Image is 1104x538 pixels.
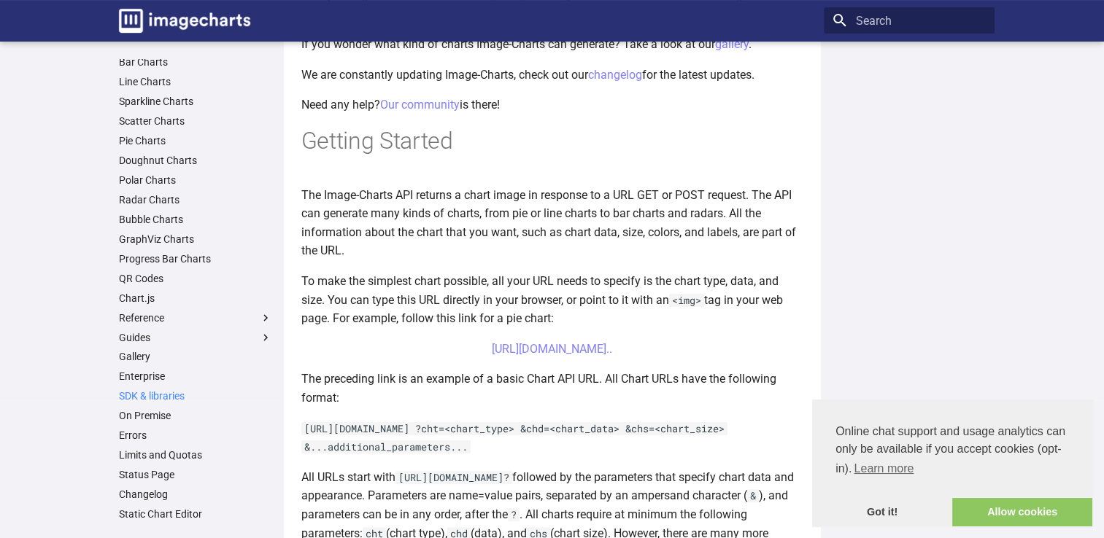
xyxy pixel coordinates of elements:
[119,55,272,69] a: Bar Charts
[380,98,460,112] a: Our community
[119,507,272,521] a: Static Chart Editor
[119,252,272,265] a: Progress Bar Charts
[119,154,272,167] a: Doughnut Charts
[119,468,272,481] a: Status Page
[301,272,803,328] p: To make the simplest chart possible, all your URL needs to specify is the chart type, data, and s...
[119,75,272,88] a: Line Charts
[119,409,272,422] a: On Premise
[119,233,272,246] a: GraphViz Charts
[119,350,272,363] a: Gallery
[119,272,272,285] a: QR Codes
[119,174,272,187] a: Polar Charts
[588,68,642,82] a: changelog
[119,114,272,128] a: Scatter Charts
[119,429,272,442] a: Errors
[508,508,520,521] code: ?
[119,292,272,305] a: Chart.js
[301,370,803,407] p: The preceding link is an example of a basic Chart API URL. All Chart URLs have the following format:
[119,311,272,324] label: Reference
[119,370,272,383] a: Enterprise
[119,213,272,226] a: Bubble Charts
[812,498,952,527] a: dismiss cookie message
[852,458,916,480] a: learn more about cookies
[119,331,272,344] label: Guides
[119,488,272,501] a: Changelog
[669,294,704,307] code: <img>
[492,342,612,356] a: [URL][DOMAIN_NAME]..
[747,489,759,502] code: &
[119,193,272,206] a: Radar Charts
[301,186,803,260] p: The Image-Charts API returns a chart image in response to a URL GET or POST request. The API can ...
[301,95,803,114] p: Need any help? is there!
[119,134,272,147] a: Pie Charts
[835,423,1069,480] span: Online chat support and usage analytics can only be available if you accept cookies (opt-in).
[824,7,995,34] input: Search
[301,35,803,54] p: If you wonder what kind of charts Image-Charts can generate? Take a look at our .
[119,95,272,108] a: Sparkline Charts
[113,3,256,39] a: Image-Charts documentation
[715,37,749,51] a: gallery
[395,471,512,484] code: [URL][DOMAIN_NAME]?
[119,389,272,402] a: SDK & libraries
[119,9,250,33] img: logo
[301,66,803,85] p: We are constantly updating Image-Charts, check out our for the latest updates.
[301,422,727,454] code: [URL][DOMAIN_NAME] ?cht=<chart_type> &chd=<chart_data> &chs=<chart_size> &...additional_parameter...
[952,498,1092,527] a: allow cookies
[812,399,1092,526] div: cookieconsent
[301,126,803,157] h1: Getting Started
[119,448,272,461] a: Limits and Quotas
